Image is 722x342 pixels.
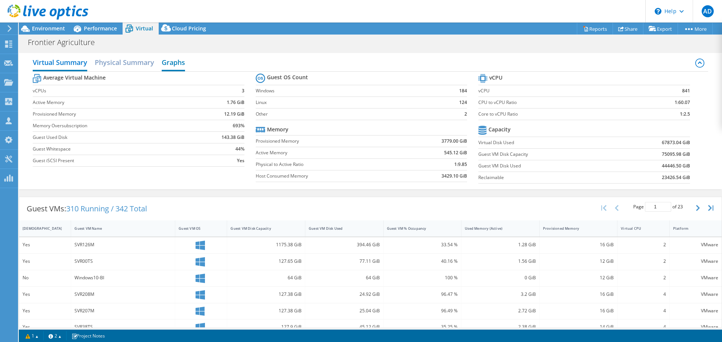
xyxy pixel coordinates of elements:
[66,203,147,214] span: 310 Running / 342 Total
[237,157,244,164] b: Yes
[33,122,194,130] label: Memory Oversubscription
[309,290,380,298] div: 24.92 GiB
[459,99,467,106] b: 124
[162,55,185,71] h2: Graphs
[74,257,171,265] div: SVR00TS
[267,126,288,133] b: Memory
[172,25,206,32] span: Cloud Pricing
[309,323,380,331] div: 45.12 GiB
[678,23,713,35] a: More
[543,257,614,265] div: 12 GiB
[66,331,110,340] a: Project Notes
[662,174,690,181] b: 23426.54 GiB
[231,274,302,282] div: 64 GiB
[227,99,244,106] b: 1.76 GiB
[621,257,666,265] div: 2
[478,151,617,158] label: Guest VM Disk Capacity
[543,307,614,315] div: 16 GiB
[459,87,467,95] b: 184
[673,226,709,231] div: Platform
[673,274,718,282] div: VMware
[680,110,690,118] b: 1:2.5
[24,38,106,47] h1: Frontier Agriculture
[33,134,194,141] label: Guest Used Disk
[231,307,302,315] div: 127.38 GiB
[256,87,440,95] label: Windows
[387,257,458,265] div: 40.16 %
[136,25,153,32] span: Virtual
[673,241,718,249] div: VMware
[621,226,657,231] div: Virtual CPU
[465,257,536,265] div: 1.56 GiB
[231,241,302,249] div: 1175.38 GiB
[543,226,605,231] div: Provisioned Memory
[465,290,536,298] div: 3.2 GiB
[309,257,380,265] div: 77.11 GiB
[621,290,666,298] div: 4
[179,226,214,231] div: Guest VM OS
[23,290,67,298] div: Yes
[673,323,718,331] div: VMware
[465,241,536,249] div: 1.28 GiB
[309,307,380,315] div: 25.04 GiB
[702,5,714,17] span: AD
[33,145,194,153] label: Guest Whitespace
[74,274,171,282] div: Windows10-BI
[256,172,401,180] label: Host Consumed Memory
[33,55,87,71] h2: Virtual Summary
[33,87,194,95] label: vCPUs
[233,122,244,130] b: 693%
[32,25,65,32] span: Environment
[387,241,458,249] div: 33.54 %
[43,331,67,340] a: 2
[95,55,154,70] h2: Physical Summary
[465,323,536,331] div: 2.38 GiB
[23,323,67,331] div: Yes
[23,257,67,265] div: Yes
[621,307,666,315] div: 4
[441,172,467,180] b: 3429.10 GiB
[74,290,171,298] div: SVR208M
[387,274,458,282] div: 100 %
[662,139,690,146] b: 67873.04 GiB
[33,157,194,164] label: Guest iSCSI Present
[33,110,194,118] label: Provisioned Memory
[387,226,449,231] div: Guest VM % Occupancy
[678,203,683,210] span: 23
[231,257,302,265] div: 127.65 GiB
[242,87,244,95] b: 3
[543,323,614,331] div: 14 GiB
[643,23,678,35] a: Export
[74,323,171,331] div: SVR38TS
[74,307,171,315] div: SVR207M
[441,137,467,145] b: 3779.00 GiB
[309,241,380,249] div: 394.46 GiB
[43,74,106,81] b: Average Virtual Machine
[465,307,536,315] div: 2.72 GiB
[577,23,613,35] a: Reports
[478,99,634,106] label: CPU to vCPU Ratio
[478,110,634,118] label: Core to vCPU Ratio
[20,331,44,340] a: 1
[231,290,302,298] div: 127.38 GiB
[256,99,440,106] label: Linux
[673,290,718,298] div: VMware
[543,290,614,298] div: 16 GiB
[231,323,302,331] div: 127.9 GiB
[231,226,293,231] div: Guest VM Disk Capacity
[478,162,617,170] label: Guest VM Disk Used
[256,137,401,145] label: Provisioned Memory
[256,161,401,168] label: Physical to Active Ratio
[23,274,67,282] div: No
[662,151,690,158] b: 75095.98 GiB
[621,241,666,249] div: 2
[655,8,661,15] svg: \n
[74,226,162,231] div: Guest VM Name
[465,226,527,231] div: Used Memory (Active)
[454,161,467,168] b: 1:9.85
[23,241,67,249] div: Yes
[23,226,58,231] div: [DEMOGRAPHIC_DATA]
[682,87,690,95] b: 841
[84,25,117,32] span: Performance
[23,307,67,315] div: Yes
